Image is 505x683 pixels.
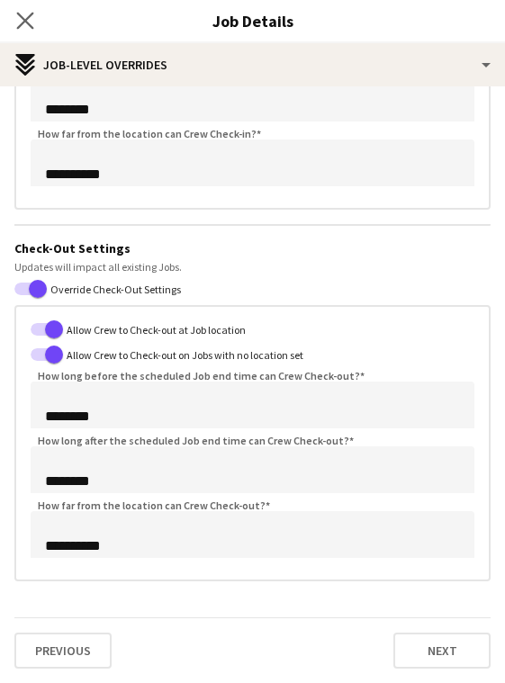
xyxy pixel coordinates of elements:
[14,633,112,669] button: Previous
[14,260,491,274] div: Updates will impact all existing Jobs.
[393,633,491,669] button: Next
[47,282,181,295] label: Override Check-Out Settings
[63,347,303,361] label: Allow Crew to Check-out on Jobs with no location set
[14,240,491,256] h3: Check-Out Settings
[63,323,246,337] label: Allow Crew to Check-out at Job location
